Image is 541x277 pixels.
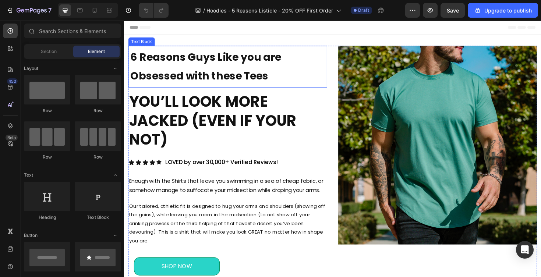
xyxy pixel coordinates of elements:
p: SHOP NOW [40,255,72,266]
span: Toggle open [109,169,121,181]
div: Text Block [75,214,121,221]
button: Upgrade to publish [468,3,538,18]
div: Row [24,154,70,160]
a: SHOP NOW [10,251,101,270]
button: 7 [3,3,55,18]
span: Element [88,48,105,55]
span: Layout [24,65,38,72]
div: Beta [6,135,18,141]
button: Save [441,3,465,18]
span: Hoodies - 5 Reasons Listicle - 20% OFF First Order [206,7,333,14]
div: Heading [24,214,70,221]
span: Text [24,172,33,178]
img: Product_Image_-_Essential_Tee_-_Sea_Green_-_F_720x.png [227,27,437,237]
div: Undo/Redo [139,3,169,18]
span: Toggle open [109,63,121,74]
iframe: Design area [124,21,541,277]
span: Toggle open [109,230,121,241]
div: Row [75,107,121,114]
span: / [203,7,205,14]
div: 450 [7,78,18,84]
span: Button [24,232,38,239]
div: Row [24,107,70,114]
input: Search Sections & Elements [24,24,121,38]
div: Upgrade to publish [474,7,532,14]
span: Save [447,7,459,14]
p: 7 [48,6,52,15]
div: Open Intercom Messenger [516,241,534,259]
span: Draft [358,7,369,14]
span: Section [41,48,57,55]
div: Row [75,154,121,160]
